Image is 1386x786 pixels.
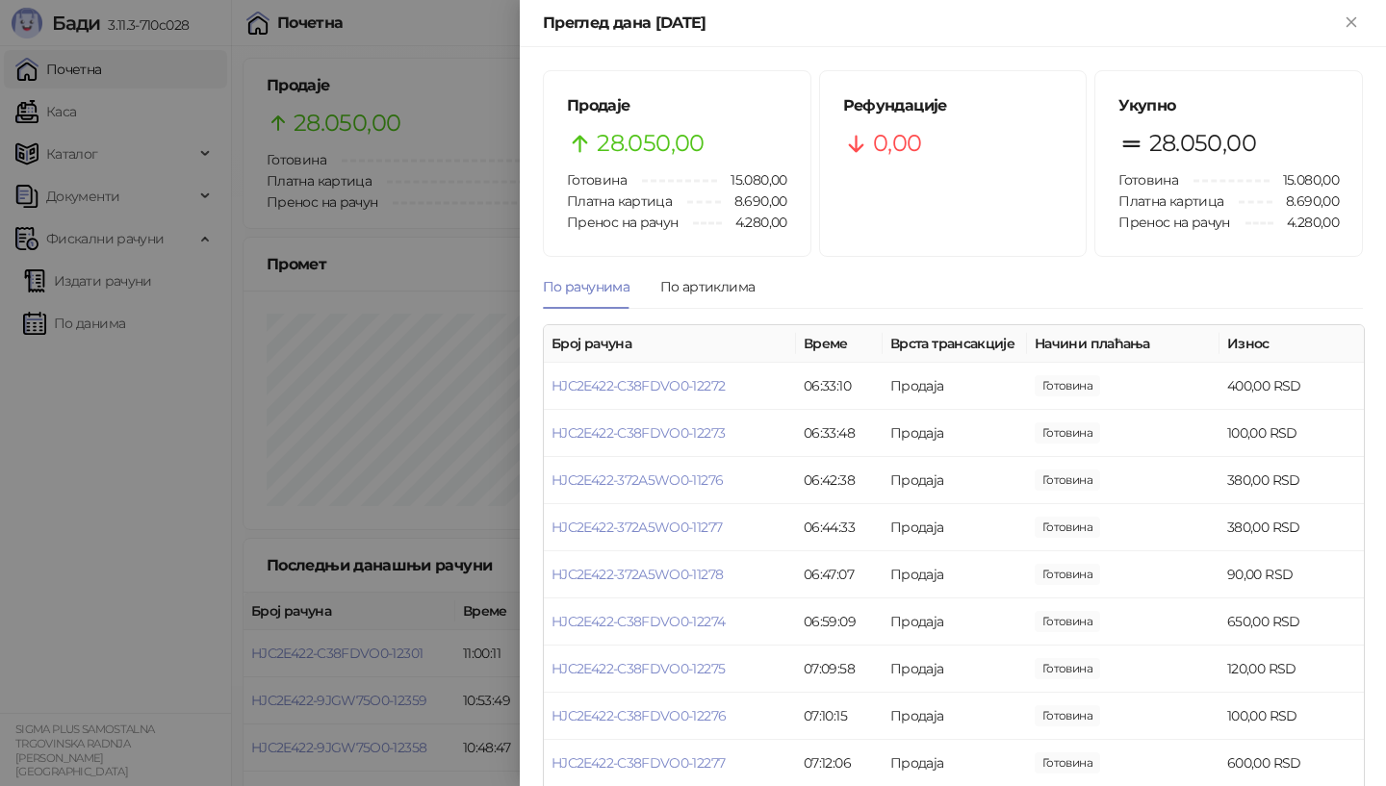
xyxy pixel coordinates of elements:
td: 90,00 RSD [1219,551,1364,598]
span: 380,00 [1035,517,1100,538]
th: Врста трансакције [883,325,1027,363]
span: Платна картица [567,192,672,210]
span: Платна картица [1118,192,1223,210]
span: 0,00 [873,125,921,162]
a: HJC2E422-C38FDVO0-12276 [552,707,726,724]
td: 06:47:07 [796,551,883,598]
td: Продаја [883,646,1027,693]
div: Преглед дана [DATE] [543,12,1340,35]
a: HJC2E422-372A5WO0-11278 [552,566,723,583]
td: 650,00 RSD [1219,598,1364,646]
a: HJC2E422-C38FDVO0-12273 [552,424,725,442]
span: 4.280,00 [722,212,787,233]
td: Продаја [883,410,1027,457]
td: Продаја [883,363,1027,410]
span: 15.080,00 [1270,169,1339,190]
a: HJC2E422-C38FDVO0-12277 [552,754,725,772]
button: Close [1340,12,1363,35]
th: Време [796,325,883,363]
h5: Продаје [567,94,787,117]
a: HJC2E422-372A5WO0-11276 [552,471,723,489]
td: Продаја [883,693,1027,740]
td: Продаја [883,504,1027,551]
th: Износ [1219,325,1364,363]
span: 120,00 [1035,658,1100,679]
span: 15.080,00 [717,169,786,190]
span: 28.050,00 [597,125,704,162]
td: 06:33:48 [796,410,883,457]
span: Пренос на рачун [1118,214,1229,231]
span: 90,00 [1035,564,1100,585]
span: 400,00 [1035,375,1100,396]
td: 120,00 RSD [1219,646,1364,693]
span: 650,00 [1035,611,1100,632]
td: 100,00 RSD [1219,410,1364,457]
div: По артиклима [660,276,755,297]
span: 100,00 [1035,705,1100,726]
span: 8.690,00 [1272,190,1339,212]
a: HJC2E422-372A5WO0-11277 [552,519,722,536]
td: 400,00 RSD [1219,363,1364,410]
a: HJC2E422-C38FDVO0-12275 [552,660,725,677]
a: HJC2E422-C38FDVO0-12272 [552,377,725,394]
h5: Рефундације [843,94,1064,117]
span: 100,00 [1035,422,1100,444]
td: Продаја [883,598,1027,646]
span: Пренос на рачун [567,214,678,231]
td: 06:33:10 [796,363,883,410]
span: 4.280,00 [1273,212,1339,233]
td: 07:09:58 [796,646,883,693]
th: Начини плаћања [1027,325,1219,363]
span: 600,00 [1035,752,1100,773]
td: 06:44:33 [796,504,883,551]
a: HJC2E422-C38FDVO0-12274 [552,613,725,630]
span: 380,00 [1035,469,1100,491]
td: 07:10:15 [796,693,883,740]
td: 380,00 RSD [1219,457,1364,504]
td: 380,00 RSD [1219,504,1364,551]
span: 8.690,00 [721,190,787,212]
td: 06:42:38 [796,457,883,504]
span: Готовина [567,171,627,189]
span: 28.050,00 [1149,125,1256,162]
div: По рачунима [543,276,629,297]
td: 06:59:09 [796,598,883,646]
h5: Укупно [1118,94,1339,117]
td: 100,00 RSD [1219,693,1364,740]
th: Број рачуна [544,325,796,363]
span: Готовина [1118,171,1178,189]
td: Продаја [883,551,1027,598]
td: Продаја [883,457,1027,504]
